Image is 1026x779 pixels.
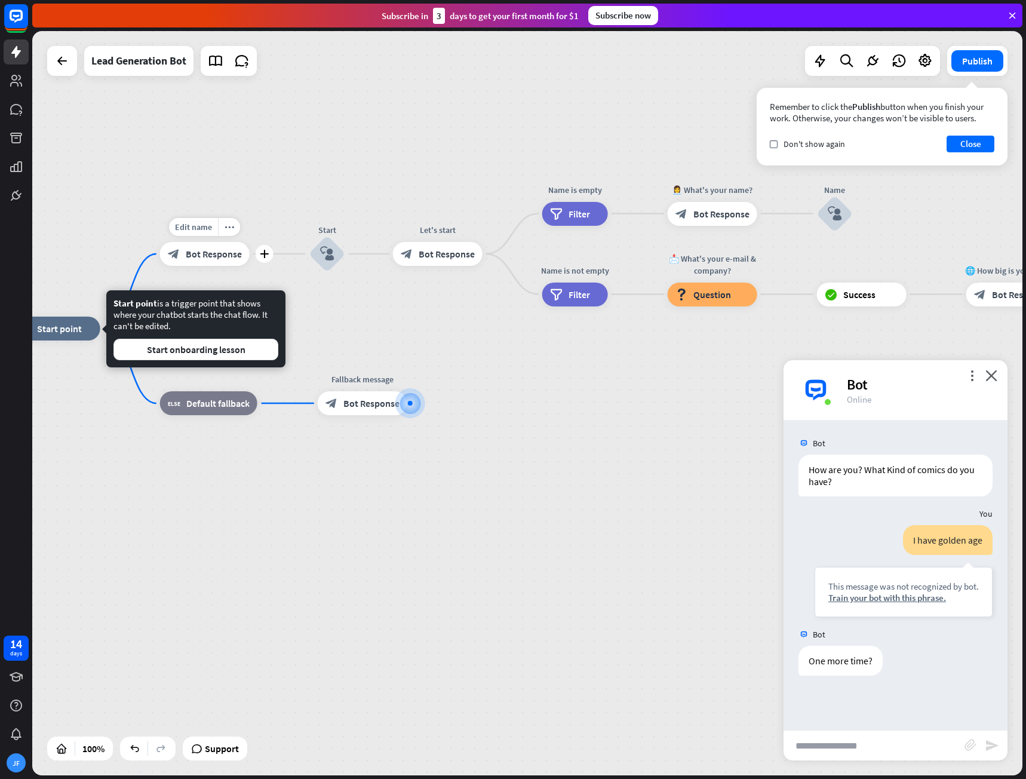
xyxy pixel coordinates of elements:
i: filter [550,208,563,220]
span: Edit name [175,222,212,232]
div: Name is empty [533,184,617,196]
i: block_user_input [828,207,842,221]
i: more_vert [966,370,978,381]
div: 📩 What's your e-mail & company? [659,253,766,277]
div: Bot [847,375,993,394]
i: send [985,738,999,753]
div: Online [847,394,993,405]
span: Filter [569,208,590,220]
i: filter [550,289,563,300]
div: This message was not recognized by bot. [828,581,979,592]
div: Train your bot with this phrase. [828,592,979,603]
span: Don't show again [784,139,845,149]
span: Bot Response [419,248,475,260]
div: One more time? [798,646,883,676]
i: close [985,370,997,381]
div: How are you? What Kind of comics do you have? [798,455,993,496]
span: Start point [113,298,157,309]
span: Bot [813,629,825,640]
div: Remember to click the button when you finish your work. Otherwise, your changes won’t be visible ... [770,101,994,124]
span: Start point [37,323,82,335]
div: Name is not empty [533,265,617,277]
div: Subscribe in days to get your first month for $1 [382,8,579,24]
i: more_horiz [225,223,234,232]
button: Open LiveChat chat widget [10,5,45,41]
i: block_question [675,289,687,300]
span: You [979,508,993,519]
button: Start onboarding lesson [113,339,278,360]
i: block_bot_response [325,397,337,409]
div: Start [291,224,363,236]
button: Publish [951,50,1003,72]
span: Bot Response [186,248,242,260]
i: block_fallback [168,397,180,409]
div: JF [7,753,26,772]
i: block_bot_response [401,248,413,260]
div: Lead Generation Bot [91,46,186,76]
i: block_attachment [964,739,976,751]
div: Name [799,184,871,196]
i: plus [260,250,269,258]
span: Default fallback [186,397,250,409]
div: Let's start [384,224,492,236]
i: block_bot_response [675,208,687,220]
span: Bot Response [343,397,400,409]
span: Filter [569,289,590,300]
span: Question [693,289,731,300]
span: Bot [813,438,825,449]
div: Fallback message [309,373,416,385]
i: block_bot_response [168,248,180,260]
div: 14 [10,639,22,649]
span: Bot Response [693,208,749,220]
i: block_bot_response [974,289,986,300]
div: 3 [433,8,445,24]
button: Close [947,136,994,152]
span: Success [843,289,876,300]
span: Support [205,739,239,758]
div: is a trigger point that shows where your chatbot starts the chat flow. It can't be edited. [113,298,278,360]
div: Subscribe now [588,6,658,25]
a: 14 days [4,636,29,661]
div: 100% [79,739,108,758]
div: 👩‍💼 What's your name? [659,184,766,196]
i: block_success [825,289,837,300]
div: days [10,649,22,658]
div: I have golden age [903,525,993,555]
span: Publish [852,101,880,112]
i: block_user_input [320,247,334,261]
